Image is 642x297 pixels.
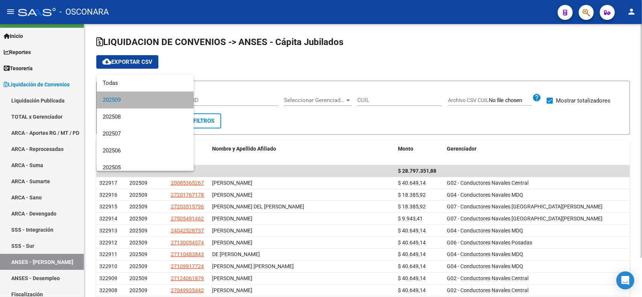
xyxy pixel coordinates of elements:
span: 202508 [103,109,188,125]
span: 202505 [103,159,188,176]
span: 202509 [103,92,188,109]
span: 202506 [103,142,188,159]
span: 202507 [103,125,188,142]
div: Open Intercom Messenger [616,271,634,289]
span: Todas [103,75,188,92]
